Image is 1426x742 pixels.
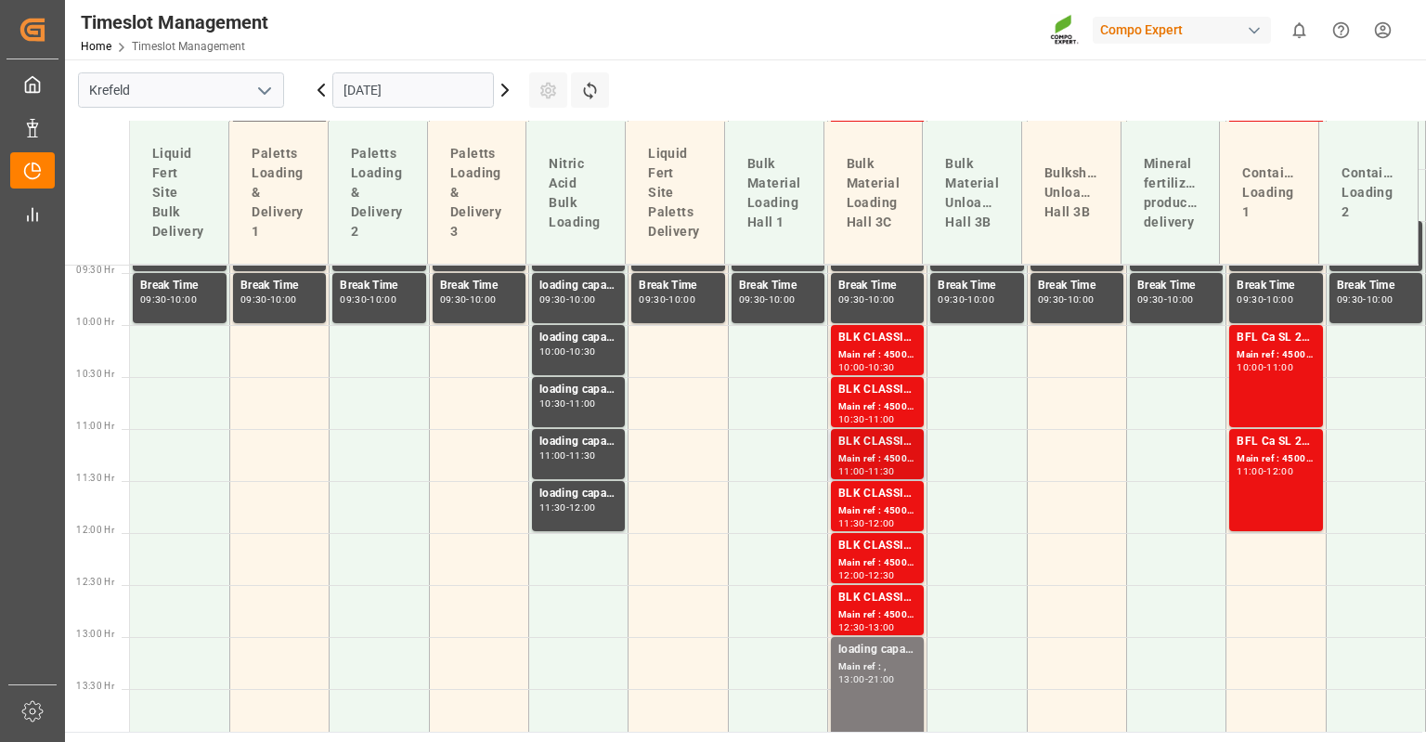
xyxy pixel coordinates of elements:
[1093,12,1278,47] button: Compo Expert
[569,399,596,408] div: 11:00
[1037,156,1106,229] div: Bulkship Unloading Hall 3B
[1164,295,1167,304] div: -
[1264,295,1266,304] div: -
[76,629,114,639] span: 13:00 Hr
[838,381,916,399] div: BLK CLASSIC [DATE]+3+TE BULK
[1237,433,1315,451] div: BFL Ca SL 200L (x4) CL,ES,LAT MTO
[668,295,695,304] div: 10:00
[539,295,566,304] div: 09:30
[240,277,318,295] div: Break Time
[868,675,895,683] div: 21:00
[838,659,916,675] div: Main ref : ,
[838,537,916,555] div: BLK CLASSIC [DATE]+3+TE BULK
[1167,295,1194,304] div: 10:00
[1237,295,1264,304] div: 09:30
[1237,277,1315,295] div: Break Time
[566,503,569,512] div: -
[569,451,596,460] div: 11:30
[641,137,709,249] div: Liquid Fert Site Paletts Delivery
[78,72,284,108] input: Type to search/select
[1137,295,1164,304] div: 09:30
[838,121,916,139] div: BLK CLASSIC [DATE]+3+TE BULK
[967,295,994,304] div: 10:00
[76,473,114,483] span: 11:30 Hr
[569,503,596,512] div: 12:00
[566,295,569,304] div: -
[539,399,566,408] div: 10:30
[769,295,796,304] div: 10:00
[1237,347,1315,363] div: Main ref : 4500001345, 2000001585
[838,675,865,683] div: 13:00
[838,467,865,475] div: 11:00
[865,675,868,683] div: -
[340,295,367,304] div: 09:30
[868,467,895,475] div: 11:30
[539,329,617,347] div: loading capacity
[838,295,865,304] div: 09:30
[1337,277,1415,295] div: Break Time
[569,347,596,356] div: 10:30
[839,147,908,240] div: Bulk Material Loading Hall 3C
[1050,14,1080,46] img: Screenshot%202023-09-29%20at%2010.02.21.png_1712312052.png
[868,295,895,304] div: 10:00
[539,347,566,356] div: 10:00
[868,415,895,423] div: 11:00
[838,555,916,571] div: Main ref : 4500001238, 2000001433
[1237,363,1264,371] div: 10:00
[1266,467,1293,475] div: 12:00
[865,623,868,631] div: -
[344,137,412,249] div: Paletts Loading & Delivery 2
[838,399,916,415] div: Main ref : 4500001241, 2000001433
[1278,9,1320,51] button: show 0 new notifications
[639,295,666,304] div: 09:30
[1136,147,1205,240] div: Mineral fertilizer production delivery
[250,76,278,105] button: open menu
[838,451,916,467] div: Main ref : 4500001243, 2000001433
[1137,277,1215,295] div: Break Time
[541,147,610,240] div: Nitric Acid Bulk Loading
[76,421,114,431] span: 11:00 Hr
[167,295,170,304] div: -
[443,137,512,249] div: Paletts Loading & Delivery 3
[1363,295,1366,304] div: -
[367,295,369,304] div: -
[81,8,268,36] div: Timeslot Management
[838,329,916,347] div: BLK CLASSIC [DATE]+3+TE BULK
[440,295,467,304] div: 09:30
[868,519,895,527] div: 12:00
[838,415,865,423] div: 10:30
[244,137,313,249] div: Paletts Loading & Delivery 1
[639,277,717,295] div: Break Time
[240,121,318,139] div: Anlieferung 4500008430
[838,589,916,607] div: BLK CLASSIC [DATE]+3+TE BULK
[539,277,617,295] div: loading capacity
[868,623,895,631] div: 13:00
[865,415,868,423] div: -
[838,503,916,519] div: Main ref : 4500001248, 2000001433
[270,295,297,304] div: 10:00
[938,277,1016,295] div: Break Time
[1337,295,1364,304] div: 09:30
[340,277,418,295] div: Break Time
[1038,295,1065,304] div: 09:30
[466,295,469,304] div: -
[81,40,111,53] a: Home
[145,137,214,249] div: Liquid Fert Site Bulk Delivery
[566,347,569,356] div: -
[1237,467,1264,475] div: 11:00
[76,317,114,327] span: 10:00 Hr
[838,277,916,295] div: Break Time
[739,295,766,304] div: 09:30
[240,295,267,304] div: 09:30
[1237,121,1315,139] div: BFL Ca SL 200L (x4) CL,ES,LAT MTO
[76,369,114,379] span: 10:30 Hr
[1237,451,1315,467] div: Main ref : 4500001346, 2000001585
[1367,295,1394,304] div: 10:00
[1093,17,1271,44] div: Compo Expert
[1334,156,1403,229] div: Container Loading 2
[865,363,868,371] div: -
[470,295,497,304] div: 10:00
[539,433,617,451] div: loading capacity
[938,295,965,304] div: 09:30
[666,295,668,304] div: -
